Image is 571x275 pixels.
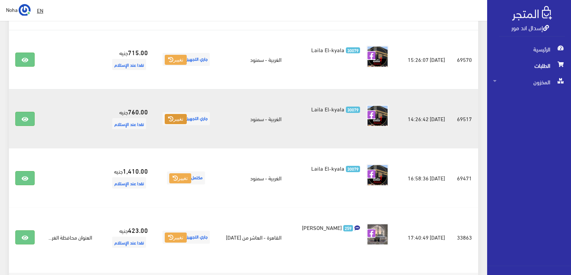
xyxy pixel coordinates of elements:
span: المخزون [493,74,565,90]
a: ... Noha [6,4,31,16]
img: . [512,6,552,20]
span: 259 [343,225,353,231]
u: EN [37,6,43,15]
span: جاري التجهيز [163,231,210,244]
span: جاري التجهيز [163,53,210,66]
a: 30079 Laila El-kyala [299,105,360,113]
td: 69570 [451,30,479,89]
a: المخزون [487,74,571,90]
button: تغيير [165,114,187,124]
span: نقدا عند الإستلام [112,177,146,189]
a: الرئيسية [487,41,571,57]
span: Laila El-kyala [311,104,344,114]
iframe: Drift Widget Chat Controller [9,224,37,252]
img: picture [366,223,389,246]
span: Noha [6,5,18,14]
td: [DATE] 16:58:36 [401,148,451,208]
span: الطلبات [493,57,565,74]
td: 69517 [451,89,479,148]
strong: 423.00 [128,225,148,235]
strong: 715.00 [128,47,148,57]
td: جنيه [98,208,154,267]
td: القاهرة - العاشر من [DATE] [218,208,287,267]
span: Laila El-kyala [311,163,344,173]
a: 30079 Laila El-kyala [299,45,360,54]
strong: 760.00 [128,107,148,116]
img: ... [19,4,31,16]
a: إسدال اند مور [511,22,549,33]
a: 259 [PERSON_NAME] [299,223,360,231]
td: [DATE] 17:40:49 [401,208,451,267]
td: العنوان محافظة الغر... [41,208,98,267]
a: 30079 Laila El-kyala [299,164,360,172]
button: تغيير [165,233,187,243]
td: [DATE] 15:26:07 [401,30,451,89]
button: تغيير [165,55,187,65]
td: [DATE] 14:26:42 [401,89,451,148]
strong: 1,410.00 [123,166,148,176]
span: 30079 [346,47,360,54]
a: EN [34,4,46,17]
span: مكتمل [167,171,205,184]
td: 69471 [451,148,479,208]
td: الغربية - سمنود [218,89,287,148]
span: نقدا عند الإستلام [112,59,146,70]
span: نقدا عند الإستلام [112,237,146,248]
button: تغيير [169,173,191,184]
td: الغربية - سمنود [218,148,287,208]
span: 30079 [346,107,360,113]
span: الرئيسية [493,41,565,57]
td: جنيه [98,89,154,148]
td: جنيه [98,148,154,208]
td: جنيه [98,30,154,89]
img: picture [366,164,389,186]
img: picture [366,105,389,127]
span: 30079 [346,166,360,172]
span: Laila El-kyala [311,44,344,55]
span: جاري التجهيز [163,112,210,125]
span: [PERSON_NAME] [302,222,342,233]
td: 33863 [451,208,479,267]
span: نقدا عند الإستلام [112,118,146,129]
td: الغربية - سمنود [218,30,287,89]
img: picture [366,45,389,68]
a: الطلبات [487,57,571,74]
